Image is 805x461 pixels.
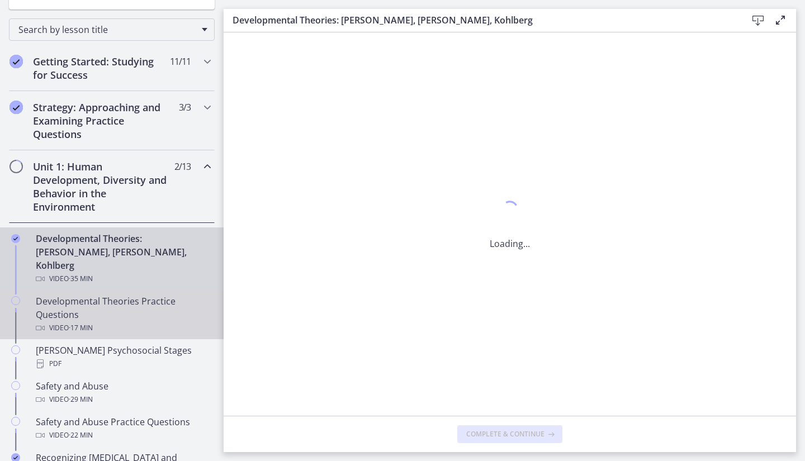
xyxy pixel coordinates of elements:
[36,379,210,406] div: Safety and Abuse
[33,101,169,141] h2: Strategy: Approaching and Examining Practice Questions
[179,101,191,114] span: 3 / 3
[490,198,530,224] div: 1
[36,294,210,335] div: Developmental Theories Practice Questions
[69,393,93,406] span: · 29 min
[174,160,191,173] span: 2 / 13
[36,393,210,406] div: Video
[36,272,210,286] div: Video
[457,425,562,443] button: Complete & continue
[10,101,23,114] i: Completed
[490,237,530,250] p: Loading...
[233,13,729,27] h3: Developmental Theories: [PERSON_NAME], [PERSON_NAME], Kohlberg
[33,55,169,82] h2: Getting Started: Studying for Success
[36,357,210,370] div: PDF
[36,232,210,286] div: Developmental Theories: [PERSON_NAME], [PERSON_NAME], Kohlberg
[466,430,544,439] span: Complete & continue
[33,160,169,213] h2: Unit 1: Human Development, Diversity and Behavior in the Environment
[18,23,196,36] span: Search by lesson title
[36,429,210,442] div: Video
[36,321,210,335] div: Video
[36,415,210,442] div: Safety and Abuse Practice Questions
[170,55,191,68] span: 11 / 11
[69,429,93,442] span: · 22 min
[69,272,93,286] span: · 35 min
[10,55,23,68] i: Completed
[69,321,93,335] span: · 17 min
[9,18,215,41] div: Search by lesson title
[11,234,20,243] i: Completed
[36,344,210,370] div: [PERSON_NAME] Psychosocial Stages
